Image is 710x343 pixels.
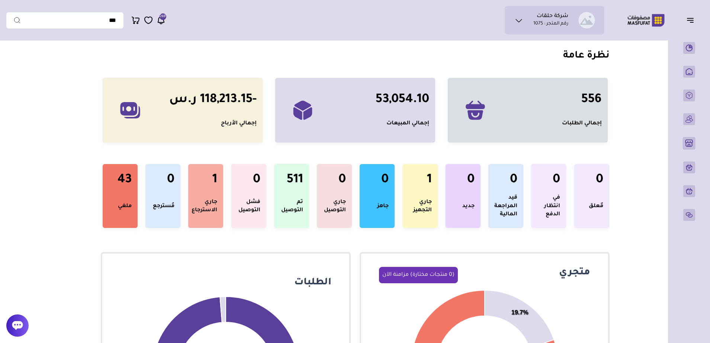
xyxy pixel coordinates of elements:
div: جاري التوصيل [323,194,346,219]
div: جاهز [377,194,389,219]
div: جديد [462,194,475,219]
div: إجمالي الأرباح [221,120,257,128]
h3: 0 [596,173,603,188]
p: متجري [485,267,595,283]
h1: شركة حلقات [537,13,568,20]
div: ملغي [118,194,132,219]
h3: 53,054.10 [376,93,429,108]
h3: 0 [338,173,346,188]
div: تم التوصيل [280,194,303,219]
h3: 0 [467,173,475,188]
h3: 0 [553,173,560,188]
h3: 43 [118,173,132,188]
div: جاري الاسترجاع [192,194,217,219]
h3: 1 [212,173,217,188]
div: مُسترجع [153,194,174,219]
div: مٌعلق [589,194,603,219]
div: قيد المراجعة المالية [494,194,517,219]
button: (0 منتجات مختارة) مزامنة الآن [379,267,458,283]
a: 269 [157,16,166,25]
div: إجمالي المبيعات [386,120,429,128]
div: في انتظار الدفع [537,194,560,219]
h3: 1 [427,173,432,188]
div: إجمالي الطلبات [562,120,602,128]
h3: 0 [167,173,174,188]
h3: -118,213.15 ر.س [169,93,257,108]
img: Logo [622,13,670,27]
p: رقم المتجر : 1075 [533,20,568,28]
h3: 0 [253,173,260,188]
h3: 0 [381,173,389,188]
strong: نظرة عامة [563,51,610,61]
div: فشل التوصيل [237,194,260,219]
img: شركة حلقات [578,12,595,29]
p: الطلبات [116,277,336,290]
div: جاري التجهيز [409,194,432,219]
h3: 511 [287,173,303,188]
h3: 556 [581,93,602,108]
span: 269 [160,13,166,20]
h3: 0 [510,173,517,188]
